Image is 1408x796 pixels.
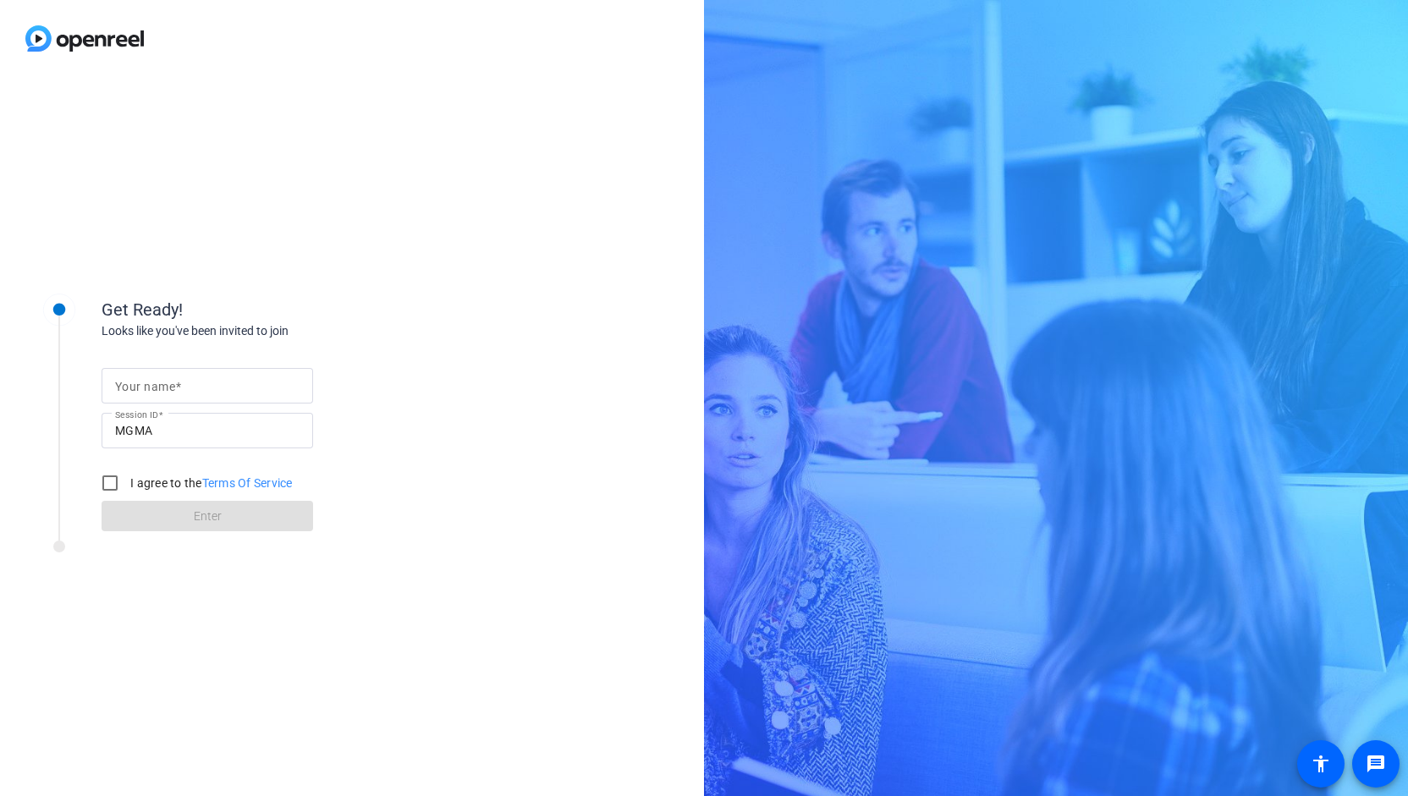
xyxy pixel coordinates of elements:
[102,297,440,322] div: Get Ready!
[1366,754,1386,774] mat-icon: message
[102,322,440,340] div: Looks like you've been invited to join
[1311,754,1331,774] mat-icon: accessibility
[115,409,158,420] mat-label: Session ID
[202,476,293,490] a: Terms Of Service
[115,380,175,393] mat-label: Your name
[127,475,293,491] label: I agree to the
